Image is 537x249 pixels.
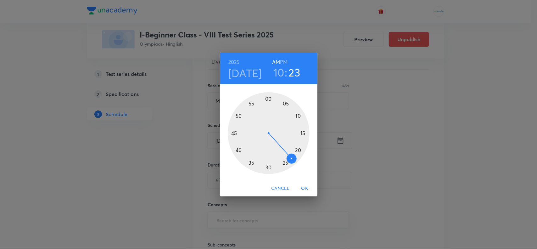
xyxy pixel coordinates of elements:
button: OK [295,183,315,194]
button: 23 [289,66,300,79]
button: 10 [273,66,284,79]
button: [DATE] [228,66,262,80]
span: OK [297,184,312,192]
button: 2025 [228,58,240,66]
button: AM [272,58,280,66]
button: PM [280,58,288,66]
span: Cancel [271,184,289,192]
h3: : [285,66,287,79]
button: Cancel [269,183,292,194]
